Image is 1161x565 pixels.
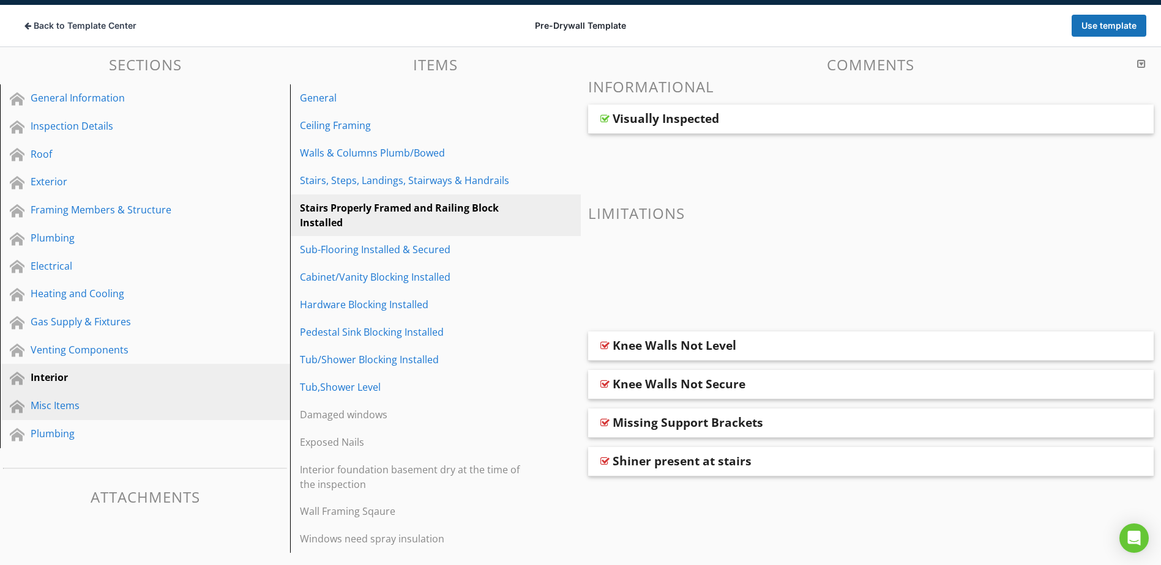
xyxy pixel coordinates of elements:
[31,90,232,105] div: General Information
[31,314,232,329] div: Gas Supply & Fixtures
[31,174,232,189] div: Exterior
[613,415,763,430] div: Missing Support Brackets
[300,118,528,133] div: Ceiling Framing
[300,146,528,160] div: Walls & Columns Plumb/Bowed
[31,342,232,357] div: Venting Components
[300,201,528,230] div: Stairs Properly Framed and Railing Block Installed
[31,119,232,133] div: Inspection Details
[31,202,232,217] div: Framing Members & Structure
[31,286,232,301] div: Heating and Cooling
[31,147,232,161] div: Roof
[300,270,528,284] div: Cabinet/Vanity Blocking Installed
[15,15,146,37] button: Back to Template Center
[300,90,528,105] div: General
[613,454,752,468] div: Shiner present at stairs
[300,352,528,367] div: Tub/Shower Blocking Installed
[300,504,528,519] div: Wall Framing Sqaure
[31,231,232,245] div: Plumbing
[613,377,745,391] div: Knee Walls Not Secure
[588,78,1154,95] h3: Informational
[290,56,580,73] h3: Items
[300,242,528,257] div: Sub-Flooring Installed & Secured
[300,325,528,339] div: Pedestal Sink Blocking Installed
[613,338,736,353] div: Knee Walls Not Level
[588,205,1154,221] h3: Limitations
[31,426,232,441] div: Plumbing
[300,297,528,312] div: Hardware Blocking Installed
[34,20,136,32] span: Back to Template Center
[31,398,232,413] div: Misc Items
[300,435,528,449] div: Exposed Nails
[300,531,528,546] div: Windows need spray insulation
[300,407,528,422] div: Damaged windows
[31,370,232,385] div: Interior
[31,259,232,273] div: Electrical
[588,56,1154,73] h3: Comments
[300,380,528,394] div: Tub,Shower Level
[1072,15,1146,37] button: Use template
[392,20,769,32] div: Pre-Drywall Template
[1119,523,1149,553] div: Open Intercom Messenger
[300,173,528,188] div: Stairs, Steps, Landings, Stairways & Handrails
[613,111,719,126] div: Visually Inspected
[300,462,528,492] div: Interior foundation basement dry at the time of the inspection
